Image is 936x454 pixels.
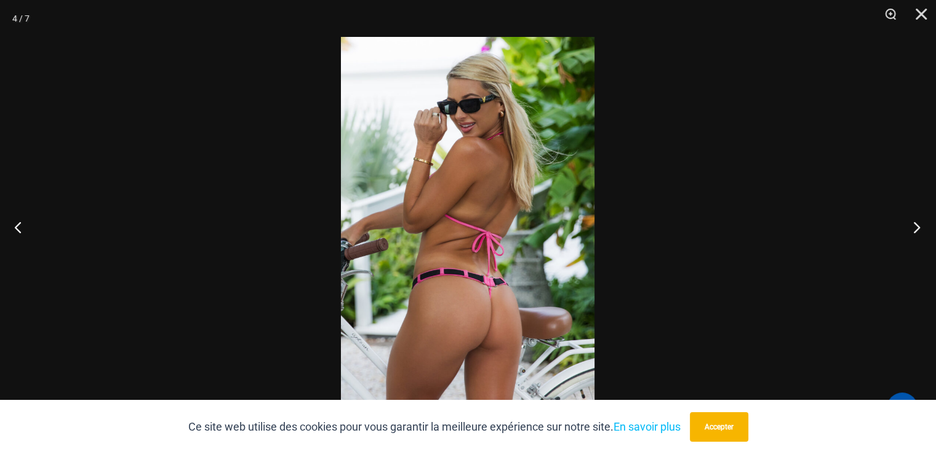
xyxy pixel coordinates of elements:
[690,412,748,442] button: Accepter
[188,420,614,433] font: Ce site web utilise des cookies pour vous garantir la meilleure expérience sur notre site.
[705,423,734,431] font: Accepter
[12,14,30,23] font: 4 / 7
[890,196,936,258] button: Suivant
[614,420,681,433] a: En savoir plus
[341,37,594,417] img: Bond Shiny Pink 312 Top 492 String 03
